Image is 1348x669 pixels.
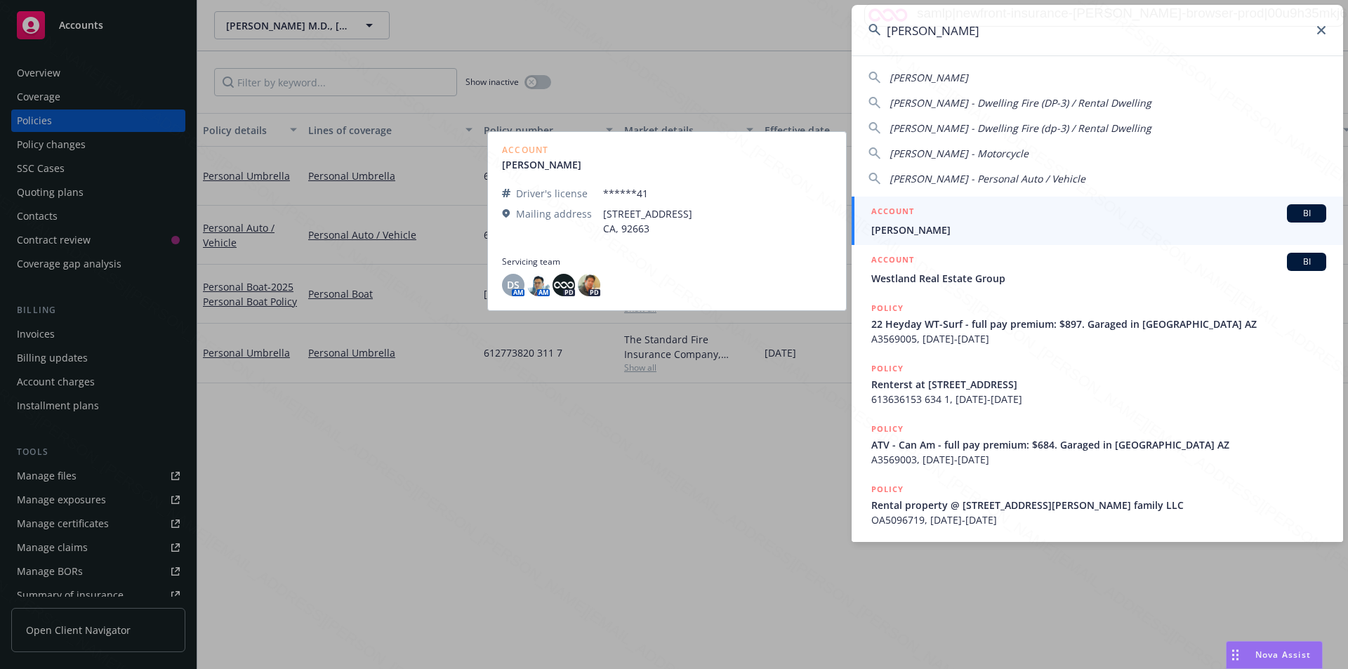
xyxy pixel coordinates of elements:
[871,498,1326,512] span: Rental property @ [STREET_ADDRESS][PERSON_NAME] family LLC
[852,414,1343,475] a: POLICYATV - Can Am - full pay premium: $684. Garaged in [GEOGRAPHIC_DATA] AZA3569003, [DATE]-[DATE]
[871,271,1326,286] span: Westland Real Estate Group
[852,197,1343,245] a: ACCOUNTBI[PERSON_NAME]
[1226,641,1323,669] button: Nova Assist
[852,5,1343,55] input: Search...
[871,317,1326,331] span: 22 Heyday WT-Surf - full pay premium: $897. Garaged in [GEOGRAPHIC_DATA] AZ
[871,362,904,376] h5: POLICY
[852,475,1343,535] a: POLICYRental property @ [STREET_ADDRESS][PERSON_NAME] family LLCOA5096719, [DATE]-[DATE]
[871,437,1326,452] span: ATV - Can Am - full pay premium: $684. Garaged in [GEOGRAPHIC_DATA] AZ
[1293,256,1321,268] span: BI
[871,223,1326,237] span: [PERSON_NAME]
[852,293,1343,354] a: POLICY22 Heyday WT-Surf - full pay premium: $897. Garaged in [GEOGRAPHIC_DATA] AZA3569005, [DATE]...
[871,392,1326,406] span: 613636153 634 1, [DATE]-[DATE]
[890,96,1151,110] span: [PERSON_NAME] - Dwelling Fire (DP-3) / Rental Dwelling
[1293,207,1321,220] span: BI
[871,301,904,315] h5: POLICY
[890,71,968,84] span: [PERSON_NAME]
[1255,649,1311,661] span: Nova Assist
[852,354,1343,414] a: POLICYRenterst at [STREET_ADDRESS]613636153 634 1, [DATE]-[DATE]
[871,253,914,270] h5: ACCOUNT
[871,452,1326,467] span: A3569003, [DATE]-[DATE]
[871,422,904,436] h5: POLICY
[871,204,914,221] h5: ACCOUNT
[871,377,1326,392] span: Renterst at [STREET_ADDRESS]
[1227,642,1244,668] div: Drag to move
[852,245,1343,293] a: ACCOUNTBIWestland Real Estate Group
[890,172,1085,185] span: [PERSON_NAME] - Personal Auto / Vehicle
[871,512,1326,527] span: OA5096719, [DATE]-[DATE]
[890,121,1151,135] span: [PERSON_NAME] - Dwelling Fire (dp-3) / Rental Dwelling
[890,147,1029,160] span: [PERSON_NAME] - Motorcycle
[871,331,1326,346] span: A3569005, [DATE]-[DATE]
[871,482,904,496] h5: POLICY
